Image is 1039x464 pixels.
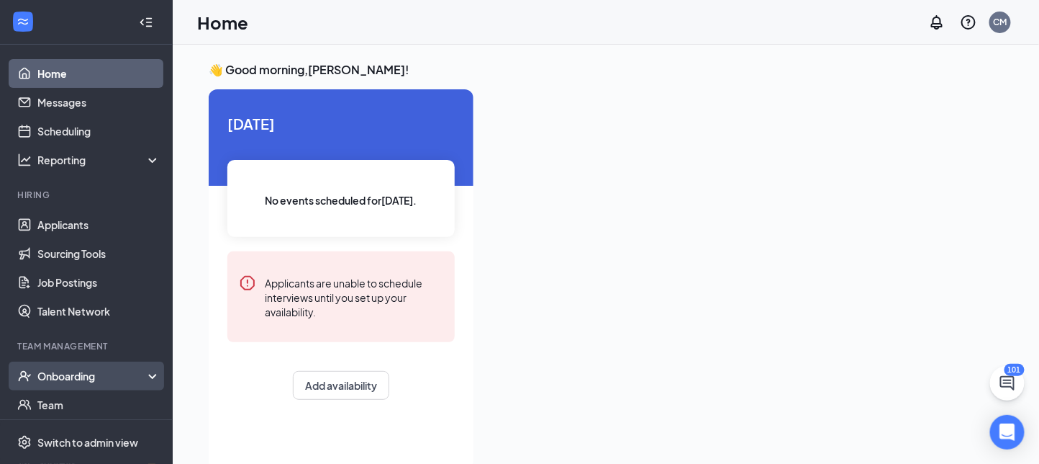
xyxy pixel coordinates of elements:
[37,369,148,383] div: Onboarding
[139,15,153,30] svg: Collapse
[37,210,160,239] a: Applicants
[960,14,977,31] svg: QuestionInfo
[37,88,160,117] a: Messages
[17,435,32,450] svg: Settings
[16,14,30,29] svg: WorkstreamLogo
[209,62,1003,78] h3: 👋 Good morning, [PERSON_NAME] !
[227,112,455,135] span: [DATE]
[17,340,158,352] div: Team Management
[994,16,1007,28] div: CM
[928,14,945,31] svg: Notifications
[239,275,256,292] svg: Error
[1004,364,1025,376] div: 101
[37,59,160,88] a: Home
[37,268,160,297] a: Job Postings
[37,117,160,146] a: Scheduling
[266,192,417,208] span: No events scheduled for [DATE] .
[990,366,1025,401] button: ChatActive
[17,153,32,167] svg: Analysis
[17,189,158,201] div: Hiring
[37,297,160,326] a: Talent Network
[37,153,161,167] div: Reporting
[37,239,160,268] a: Sourcing Tools
[37,435,138,450] div: Switch to admin view
[197,10,248,35] h1: Home
[17,369,32,383] svg: UserCheck
[999,375,1016,392] svg: ChatActive
[293,371,389,400] button: Add availability
[265,275,443,319] div: Applicants are unable to schedule interviews until you set up your availability.
[990,415,1025,450] div: Open Intercom Messenger
[37,391,160,419] a: Team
